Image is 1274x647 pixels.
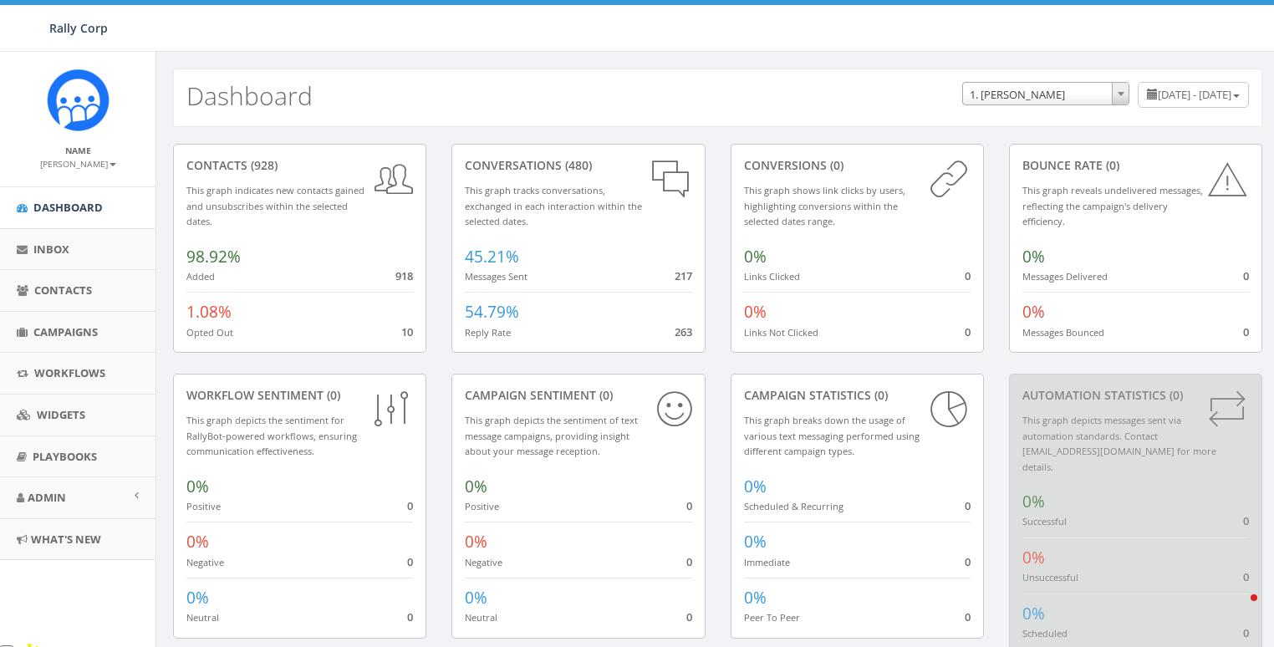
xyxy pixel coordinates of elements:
[465,301,519,323] span: 54.79%
[33,242,69,257] span: Inbox
[1217,590,1257,630] iframe: Intercom live chat
[1022,603,1045,624] span: 0%
[744,387,971,404] div: Campaign Statistics
[744,476,767,497] span: 0%
[33,449,97,464] span: Playbooks
[965,498,971,513] span: 0
[31,532,101,547] span: What's New
[186,301,232,323] span: 1.08%
[465,184,642,227] small: This graph tracks conversations, exchanged in each interaction within the selected dates.
[962,82,1129,105] span: 1. James Martin
[1022,184,1203,227] small: This graph reveals undelivered messages, reflecting the campaign's delivery efficiency.
[465,270,527,283] small: Messages Sent
[465,246,519,267] span: 45.21%
[686,554,692,569] span: 0
[186,82,313,110] h2: Dashboard
[40,155,116,171] a: [PERSON_NAME]
[186,476,209,497] span: 0%
[1022,326,1104,339] small: Messages Bounced
[1022,414,1216,473] small: This graph depicts messages sent via automation standards. Contact [EMAIL_ADDRESS][DOMAIN_NAME] f...
[744,500,843,512] small: Scheduled & Recurring
[965,609,971,624] span: 0
[33,324,98,339] span: Campaigns
[186,414,357,457] small: This graph depicts the sentiment for RallyBot-powered workflows, ensuring communication effective...
[596,387,613,403] span: (0)
[675,324,692,339] span: 263
[744,414,920,457] small: This graph breaks down the usage of various text messaging performed using different campaign types.
[186,531,209,553] span: 0%
[34,283,92,298] span: Contacts
[28,490,66,505] span: Admin
[827,157,843,173] span: (0)
[1243,513,1249,528] span: 0
[407,554,413,569] span: 0
[965,268,971,283] span: 0
[1022,387,1249,404] div: Automation Statistics
[37,407,85,422] span: Widgets
[465,611,497,624] small: Neutral
[186,157,413,174] div: contacts
[465,157,691,174] div: conversations
[186,326,233,339] small: Opted Out
[465,556,502,568] small: Negative
[744,556,790,568] small: Immediate
[186,500,221,512] small: Positive
[465,326,511,339] small: Reply Rate
[1022,270,1108,283] small: Messages Delivered
[33,200,103,215] span: Dashboard
[1022,157,1249,174] div: Bounce Rate
[744,611,800,624] small: Peer To Peer
[186,246,241,267] span: 98.92%
[465,476,487,497] span: 0%
[744,326,818,339] small: Links Not Clicked
[744,270,800,283] small: Links Clicked
[186,270,215,283] small: Added
[247,157,278,173] span: (928)
[1103,157,1119,173] span: (0)
[34,365,105,380] span: Workflows
[963,83,1129,106] span: 1. James Martin
[871,387,888,403] span: (0)
[965,324,971,339] span: 0
[744,184,905,227] small: This graph shows link clicks by users, highlighting conversions within the selected dates range.
[1022,571,1078,583] small: Unsuccessful
[186,587,209,609] span: 0%
[395,268,413,283] span: 918
[186,611,219,624] small: Neutral
[1022,301,1045,323] span: 0%
[562,157,592,173] span: (480)
[465,500,499,512] small: Positive
[1158,87,1231,102] span: [DATE] - [DATE]
[465,387,691,404] div: Campaign Sentiment
[1022,627,1068,639] small: Scheduled
[1243,625,1249,640] span: 0
[744,531,767,553] span: 0%
[1022,491,1045,512] span: 0%
[1022,515,1067,527] small: Successful
[1022,246,1045,267] span: 0%
[40,158,116,170] small: [PERSON_NAME]
[186,556,224,568] small: Negative
[49,20,108,36] span: Rally Corp
[744,587,767,609] span: 0%
[965,554,971,569] span: 0
[1243,569,1249,584] span: 0
[186,184,364,227] small: This graph indicates new contacts gained and unsubscribes within the selected dates.
[1022,547,1045,568] span: 0%
[47,69,110,131] img: Icon_1.png
[744,246,767,267] span: 0%
[675,268,692,283] span: 217
[686,609,692,624] span: 0
[324,387,340,403] span: (0)
[744,157,971,174] div: conversions
[401,324,413,339] span: 10
[744,301,767,323] span: 0%
[1243,324,1249,339] span: 0
[686,498,692,513] span: 0
[407,498,413,513] span: 0
[407,609,413,624] span: 0
[186,387,413,404] div: Workflow Sentiment
[1166,387,1183,403] span: (0)
[465,531,487,553] span: 0%
[465,587,487,609] span: 0%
